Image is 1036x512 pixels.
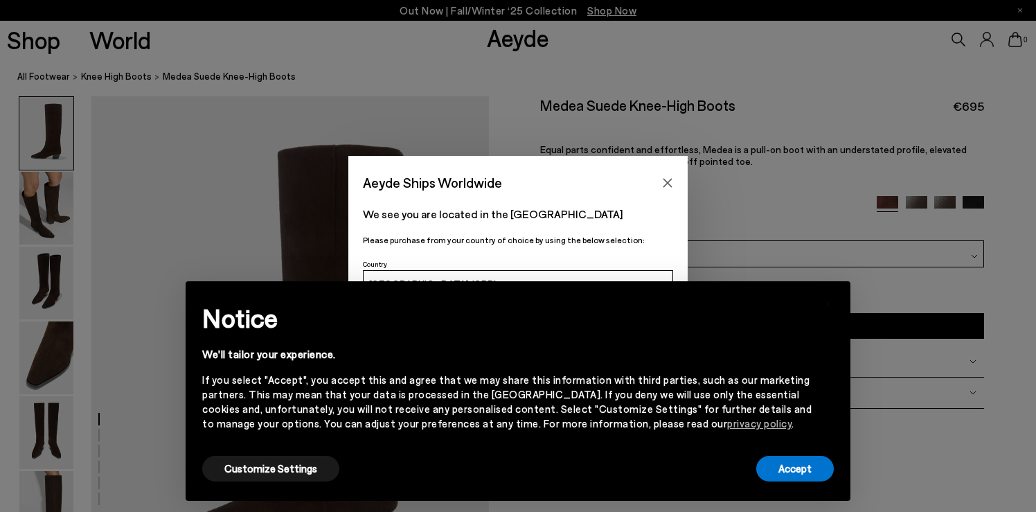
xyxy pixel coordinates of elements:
[727,417,792,430] a: privacy policy
[202,373,812,431] div: If you select "Accept", you accept this and agree that we may share this information with third p...
[202,456,339,482] button: Customize Settings
[363,233,673,247] p: Please purchase from your country of choice by using the below selection:
[363,170,502,195] span: Aeyde Ships Worldwide
[823,292,833,312] span: ×
[363,260,387,268] span: Country
[756,456,834,482] button: Accept
[202,300,812,336] h2: Notice
[363,206,673,222] p: We see you are located in the [GEOGRAPHIC_DATA]
[202,347,812,362] div: We'll tailor your experience.
[657,173,678,193] button: Close
[812,285,845,319] button: Close this notice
